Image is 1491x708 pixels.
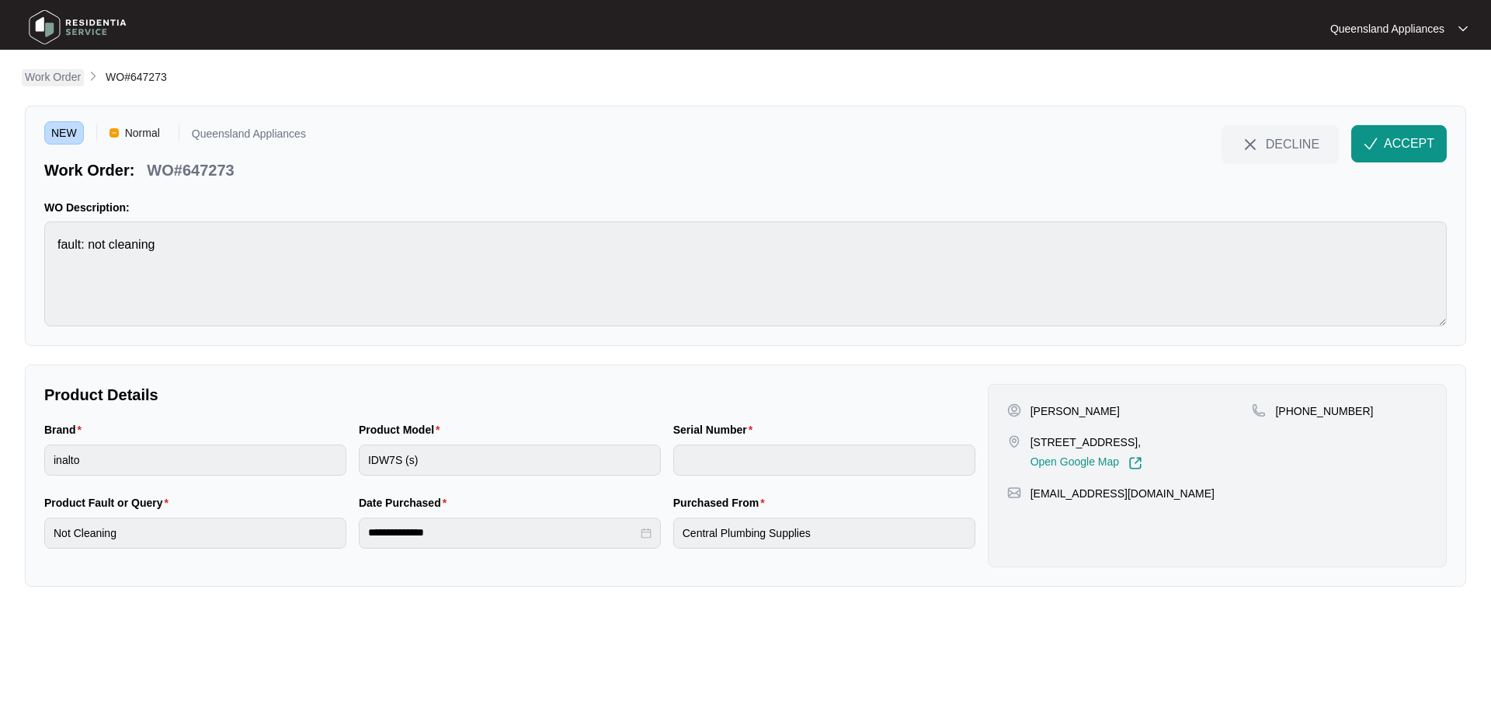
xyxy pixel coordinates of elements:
[44,200,1447,215] p: WO Description:
[673,445,975,476] input: Serial Number
[44,384,975,406] p: Product Details
[359,495,453,511] label: Date Purchased
[673,518,975,549] input: Purchased From
[25,69,81,85] p: Work Order
[368,525,638,541] input: Date Purchased
[1007,486,1021,500] img: map-pin
[44,422,88,438] label: Brand
[1252,403,1266,417] img: map-pin
[1030,486,1215,501] p: [EMAIL_ADDRESS][DOMAIN_NAME]
[1030,403,1120,419] p: [PERSON_NAME]
[673,422,759,438] label: Serial Number
[359,445,661,476] input: Product Model
[1351,125,1447,162] button: check-IconACCEPT
[119,121,166,145] span: Normal
[87,70,99,82] img: chevron-right
[1222,125,1339,162] button: close-IconDECLINE
[673,495,771,511] label: Purchased From
[1364,137,1378,151] img: check-Icon
[1266,135,1319,152] span: DECLINE
[1330,21,1444,37] p: Queensland Appliances
[192,128,306,145] p: Queensland Appliances
[22,69,84,86] a: Work Order
[1128,456,1142,470] img: Link-External
[106,71,167,83] span: WO#647273
[44,445,346,476] input: Brand
[1275,403,1373,419] p: [PHONE_NUMBER]
[23,4,132,51] img: residentia service logo
[1458,25,1468,33] img: dropdown arrow
[1007,434,1021,448] img: map-pin
[1384,134,1434,153] span: ACCEPT
[44,121,84,145] span: NEW
[147,159,234,181] p: WO#647273
[1241,135,1260,154] img: close-Icon
[1030,434,1142,450] p: [STREET_ADDRESS],
[1007,403,1021,417] img: user-pin
[359,422,447,438] label: Product Model
[44,495,175,511] label: Product Fault or Query
[44,518,346,549] input: Product Fault or Query
[1030,456,1142,470] a: Open Google Map
[109,128,119,138] img: Vercel Logo
[44,221,1447,326] textarea: fault: not cleaning
[44,159,134,181] p: Work Order:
